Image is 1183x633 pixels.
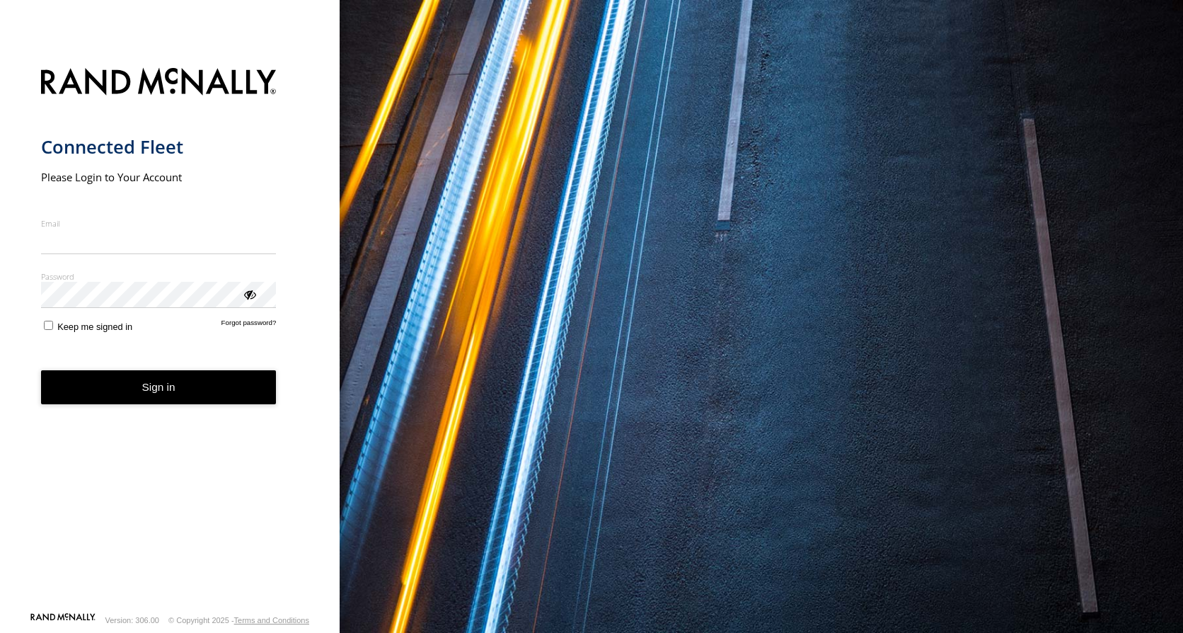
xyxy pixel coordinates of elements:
[57,321,132,332] span: Keep me signed in
[41,59,299,612] form: main
[41,218,277,229] label: Email
[30,613,96,627] a: Visit our Website
[105,616,159,625] div: Version: 306.00
[44,321,53,330] input: Keep me signed in
[41,135,277,159] h1: Connected Fleet
[234,616,309,625] a: Terms and Conditions
[41,370,277,405] button: Sign in
[242,287,256,301] div: ViewPassword
[168,616,309,625] div: © Copyright 2025 -
[41,65,277,101] img: Rand McNally
[41,170,277,184] h2: Please Login to Your Account
[41,271,277,282] label: Password
[221,319,277,332] a: Forgot password?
